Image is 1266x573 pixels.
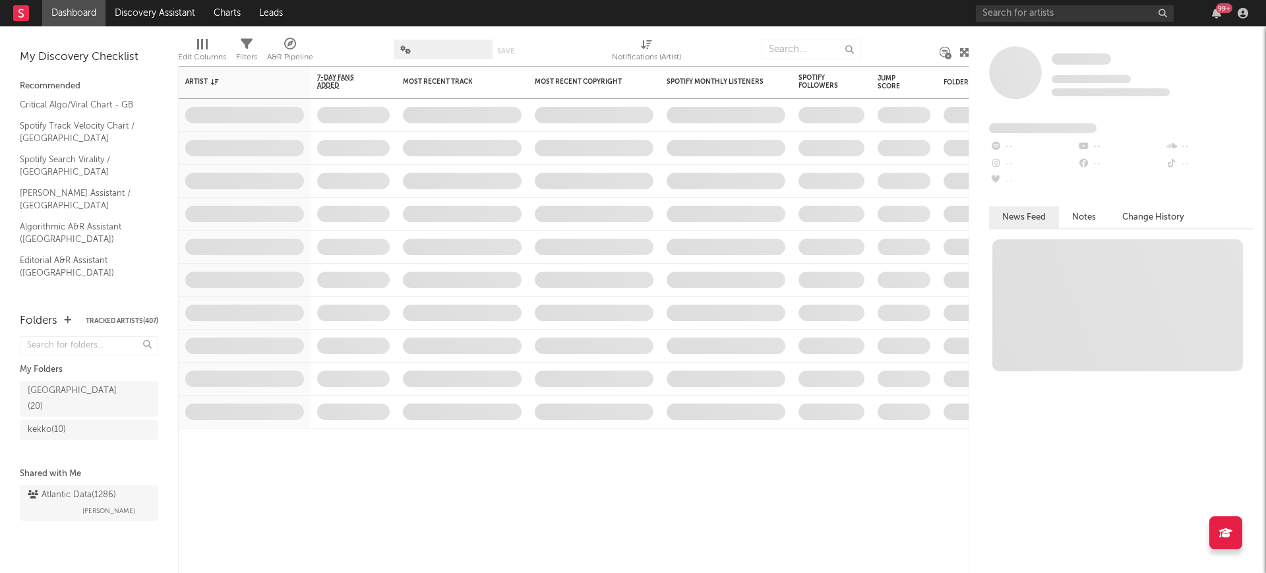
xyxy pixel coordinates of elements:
a: Algorithmic A&R Assistant ([GEOGRAPHIC_DATA]) [20,220,145,247]
a: Spotify Search Virality / [GEOGRAPHIC_DATA] [20,152,145,179]
a: Critical Algo/Viral Chart - GB [20,98,145,112]
div: -- [1165,156,1253,173]
div: -- [989,173,1077,190]
div: Filters [236,33,257,71]
div: 99 + [1216,3,1232,13]
div: Edit Columns [178,33,226,71]
div: My Discovery Checklist [20,49,158,65]
div: Spotify Followers [799,74,845,90]
span: 7-Day Fans Added [317,74,370,90]
div: -- [1165,138,1253,156]
div: Spotify Monthly Listeners [667,78,766,86]
div: Atlantic Data ( 1286 ) [28,487,116,503]
div: My Folders [20,362,158,378]
input: Search for folders... [20,336,158,355]
div: Notifications (Artist) [612,33,681,71]
div: A&R Pipeline [267,33,313,71]
a: [GEOGRAPHIC_DATA](20) [20,381,158,417]
a: Atlantic Data(1286)[PERSON_NAME] [20,485,158,521]
span: 0 fans last week [1052,88,1170,96]
span: [PERSON_NAME] [82,503,135,519]
div: Artist [185,78,284,86]
input: Search... [762,40,860,59]
div: Folders [20,313,57,329]
span: Fans Added by Platform [989,123,1097,133]
a: Some Artist [1052,53,1111,66]
input: Search for artists [976,5,1174,22]
button: Tracked Artists(407) [86,318,158,324]
div: -- [1077,156,1164,173]
div: Folders [944,78,1042,86]
div: A&R Pipeline [267,49,313,65]
span: Tracking Since: [DATE] [1052,75,1131,83]
button: Change History [1109,206,1197,228]
div: Filters [236,49,257,65]
span: Some Artist [1052,53,1111,65]
div: -- [989,156,1077,173]
div: Notifications (Artist) [612,49,681,65]
div: kekko ( 10 ) [28,422,66,438]
a: Editorial A&R Assistant ([GEOGRAPHIC_DATA]) [20,253,145,280]
a: [PERSON_NAME] Assistant / [GEOGRAPHIC_DATA] [20,186,145,213]
div: -- [989,138,1077,156]
div: Edit Columns [178,49,226,65]
div: Jump Score [878,75,911,90]
a: Spotify Track Velocity Chart / [GEOGRAPHIC_DATA] [20,119,145,146]
a: OCC Newest Adds [20,287,145,301]
div: Shared with Me [20,466,158,482]
div: [GEOGRAPHIC_DATA] ( 20 ) [28,383,121,415]
button: 99+ [1212,8,1221,18]
button: Save [497,47,514,55]
div: Recommended [20,78,158,94]
div: -- [1077,138,1164,156]
a: kekko(10) [20,420,158,440]
button: News Feed [989,206,1059,228]
div: Most Recent Track [403,78,502,86]
button: Notes [1059,206,1109,228]
div: Most Recent Copyright [535,78,634,86]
